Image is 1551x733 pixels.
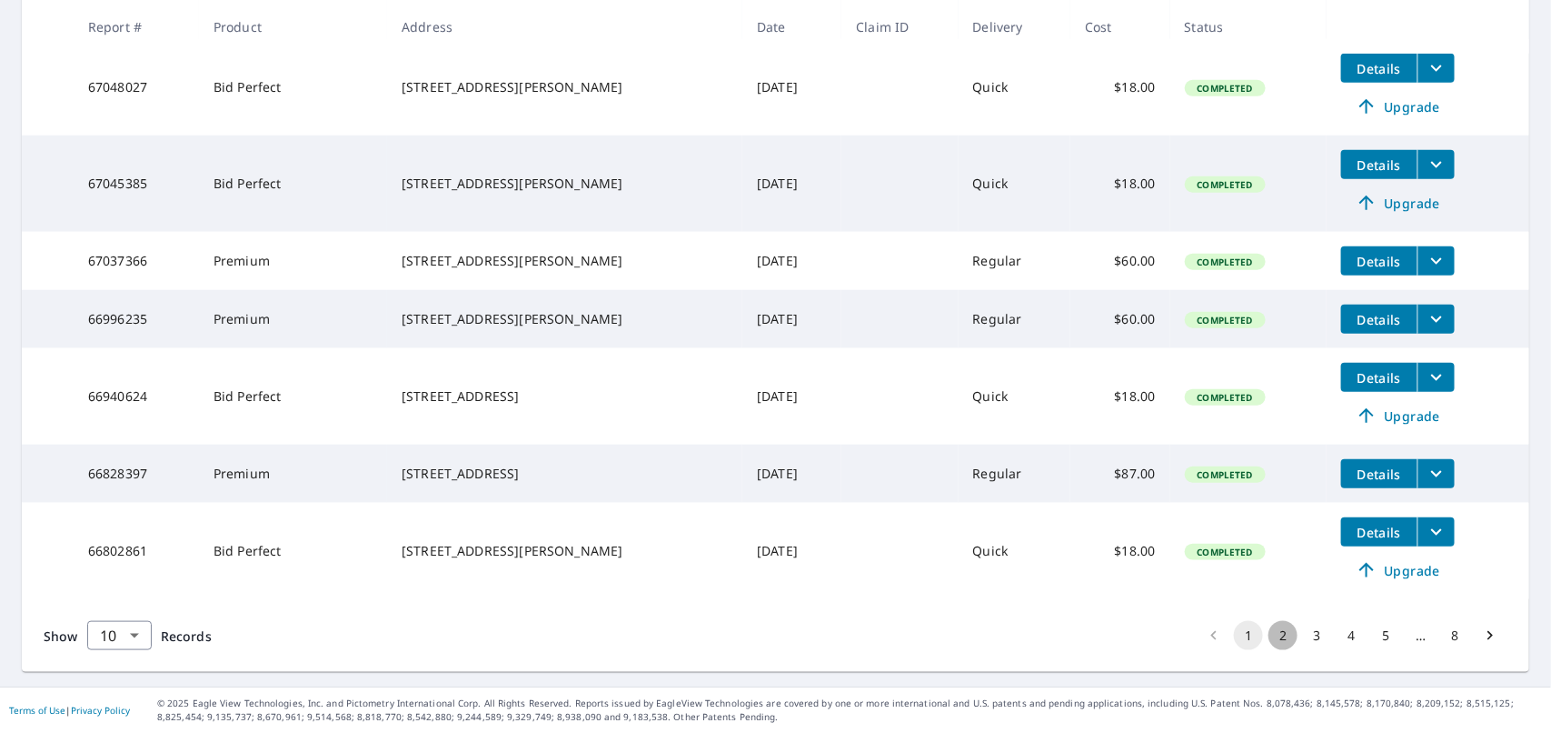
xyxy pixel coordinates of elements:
span: Show [44,628,78,645]
div: [STREET_ADDRESS][PERSON_NAME] [402,252,728,270]
span: Upgrade [1352,192,1444,214]
span: Details [1352,311,1407,328]
button: page 1 [1234,621,1263,650]
span: Details [1352,466,1407,483]
button: detailsBtn-66996235 [1341,305,1417,334]
button: filesDropdownBtn-67048027 [1417,54,1455,83]
p: | [9,705,130,716]
button: Go to page 5 [1372,621,1401,650]
td: $60.00 [1070,290,1169,348]
td: 66996235 [74,290,199,348]
div: Show 10 records [87,621,152,650]
td: 67037366 [74,232,199,290]
td: [DATE] [742,39,841,136]
td: Quick [959,348,1071,445]
td: 67048027 [74,39,199,136]
div: [STREET_ADDRESS][PERSON_NAME] [402,542,728,560]
td: Quick [959,136,1071,232]
span: Upgrade [1352,559,1444,581]
td: Bid Perfect [199,136,387,232]
td: Regular [959,445,1071,503]
td: Bid Perfect [199,503,387,599]
button: filesDropdownBtn-66828397 [1417,459,1455,488]
span: Completed [1187,82,1264,95]
a: Upgrade [1341,188,1455,217]
button: detailsBtn-66940624 [1341,363,1417,392]
button: detailsBtn-67048027 [1341,54,1417,83]
td: Quick [959,503,1071,599]
button: Go to next page [1476,621,1505,650]
td: Regular [959,232,1071,290]
a: Upgrade [1341,401,1455,430]
td: $18.00 [1070,348,1169,445]
td: Regular [959,290,1071,348]
span: Upgrade [1352,405,1444,427]
span: Records [161,628,212,645]
button: Go to page 2 [1268,621,1297,650]
button: Go to page 3 [1303,621,1332,650]
button: detailsBtn-67045385 [1341,150,1417,179]
a: Upgrade [1341,556,1455,585]
button: filesDropdownBtn-66802861 [1417,517,1455,547]
button: filesDropdownBtn-67045385 [1417,150,1455,179]
span: Completed [1187,546,1264,558]
button: Go to page 4 [1337,621,1367,650]
td: [DATE] [742,290,841,348]
td: Premium [199,445,387,503]
button: filesDropdownBtn-67037366 [1417,246,1455,276]
span: Completed [1187,178,1264,191]
td: Bid Perfect [199,348,387,445]
span: Details [1352,253,1407,270]
div: [STREET_ADDRESS] [402,387,728,406]
div: [STREET_ADDRESS][PERSON_NAME] [402,78,728,96]
td: 66940624 [74,348,199,445]
span: Details [1352,369,1407,387]
td: 66828397 [74,445,199,503]
div: [STREET_ADDRESS] [402,465,728,483]
button: detailsBtn-66802861 [1341,517,1417,547]
div: 10 [87,610,152,661]
button: filesDropdownBtn-66996235 [1417,305,1455,334]
span: Details [1352,524,1407,541]
div: … [1407,627,1436,645]
a: Terms of Use [9,704,65,717]
td: $87.00 [1070,445,1169,503]
td: [DATE] [742,136,841,232]
td: $18.00 [1070,503,1169,599]
div: [STREET_ADDRESS][PERSON_NAME] [402,175,728,193]
td: Quick [959,39,1071,136]
td: $18.00 [1070,136,1169,232]
td: $18.00 [1070,39,1169,136]
button: filesDropdownBtn-66940624 [1417,363,1455,392]
button: Go to page 8 [1441,621,1470,650]
td: 67045385 [74,136,199,232]
a: Upgrade [1341,92,1455,121]
button: detailsBtn-66828397 [1341,459,1417,488]
span: Completed [1187,391,1264,404]
span: Completed [1187,314,1264,326]
td: $60.00 [1070,232,1169,290]
td: [DATE] [742,348,841,445]
span: Completed [1187,256,1264,268]
button: detailsBtn-67037366 [1341,246,1417,276]
span: Details [1352,60,1407,77]
span: Upgrade [1352,95,1444,117]
p: © 2025 Eagle View Technologies, Inc. and Pictometry International Corp. All Rights Reserved. Repo... [157,697,1542,724]
td: 66802861 [74,503,199,599]
a: Privacy Policy [71,704,130,717]
td: [DATE] [742,232,841,290]
span: Completed [1187,468,1264,481]
span: Details [1352,156,1407,174]
div: [STREET_ADDRESS][PERSON_NAME] [402,310,728,328]
nav: pagination navigation [1197,621,1507,650]
td: Premium [199,290,387,348]
td: Bid Perfect [199,39,387,136]
td: Premium [199,232,387,290]
td: [DATE] [742,503,841,599]
td: [DATE] [742,445,841,503]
